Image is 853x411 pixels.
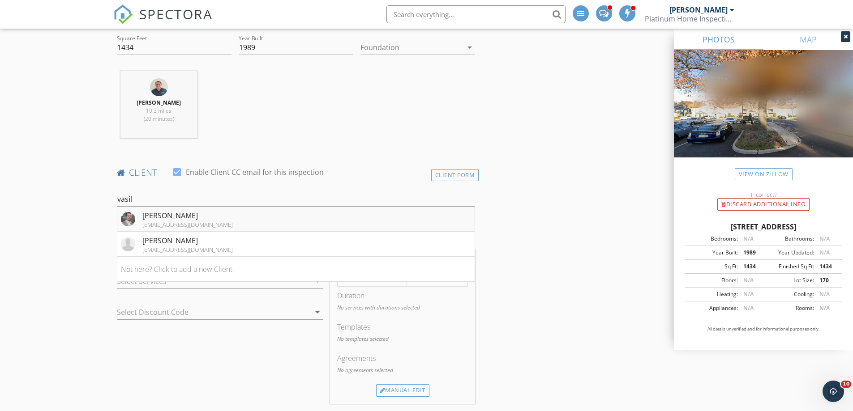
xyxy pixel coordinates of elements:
div: Bedrooms: [687,235,738,243]
div: Incorrect? [674,191,853,198]
img: ISvwwf5trphboc1000000000.jpg [121,212,135,226]
label: Enable Client CC email for this inspection [186,168,324,177]
span: N/A [819,249,830,256]
span: N/A [743,290,754,298]
span: 10.3 miles [146,107,171,114]
h4: client [117,167,476,178]
img: streetview [674,50,853,179]
img: img_8790.jpg [150,78,168,96]
i: arrow_drop_down [312,307,323,318]
span: 10 [841,381,851,388]
div: Year Updated: [763,249,814,257]
div: [EMAIL_ADDRESS][DOMAIN_NAME] [142,246,233,253]
div: Heating: [687,290,738,298]
div: Platinum Home Inspections [645,14,734,23]
img: default-user-f0147aede5fd5fa78ca7ade42f37bd4542148d508eef1c3d3ea960f66861d68b.jpg [121,237,135,251]
div: [PERSON_NAME] [142,235,233,246]
div: Finished Sq Ft: [763,263,814,271]
a: MAP [763,29,853,50]
img: The Best Home Inspection Software - Spectora [113,4,133,24]
span: N/A [819,290,830,298]
div: Appliances: [687,304,738,312]
iframe: Intercom live chat [823,381,844,402]
div: 170 [814,276,840,284]
div: 1434 [738,263,763,271]
p: No agreements selected [337,366,468,374]
div: 1989 [738,249,763,257]
div: Bathrooms: [763,235,814,243]
span: N/A [819,304,830,312]
div: Client Form [431,169,479,181]
i: arrow_drop_down [464,42,475,53]
div: Year Built: [687,249,738,257]
a: SPECTORA [113,12,213,31]
div: [STREET_ADDRESS] [685,221,842,232]
span: N/A [743,235,754,242]
a: PHOTOS [674,29,763,50]
span: N/A [743,304,754,312]
p: All data is unverified and for informational purposes only. [685,326,842,332]
p: No templates selected [337,335,468,343]
span: N/A [743,276,754,284]
div: [PERSON_NAME] [142,210,233,221]
div: Manual Edit [376,384,429,397]
div: Rooms: [763,304,814,312]
div: Discard Additional info [717,198,810,211]
div: [EMAIL_ADDRESS][DOMAIN_NAME] [142,221,233,228]
span: N/A [819,235,830,242]
div: [PERSON_NAME] [669,5,728,14]
input: Search for a Client [117,192,476,207]
a: View on Zillow [735,168,793,180]
div: 1434 [814,263,840,271]
strong: [PERSON_NAME] [137,99,181,106]
div: Cooling: [763,290,814,298]
div: Sq Ft: [687,263,738,271]
div: Lot Size: [763,276,814,284]
div: Templates [337,322,468,332]
li: Not here? Click to add a new Client [117,257,475,282]
div: Duration [337,290,468,301]
span: (20 minutes) [144,115,174,123]
input: Search everything... [386,5,566,23]
strong: $0.00 [447,274,465,284]
div: Agreements [337,353,468,364]
p: No services with durations selected [337,304,468,312]
span: SPECTORA [139,4,213,23]
div: Floors: [687,276,738,284]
